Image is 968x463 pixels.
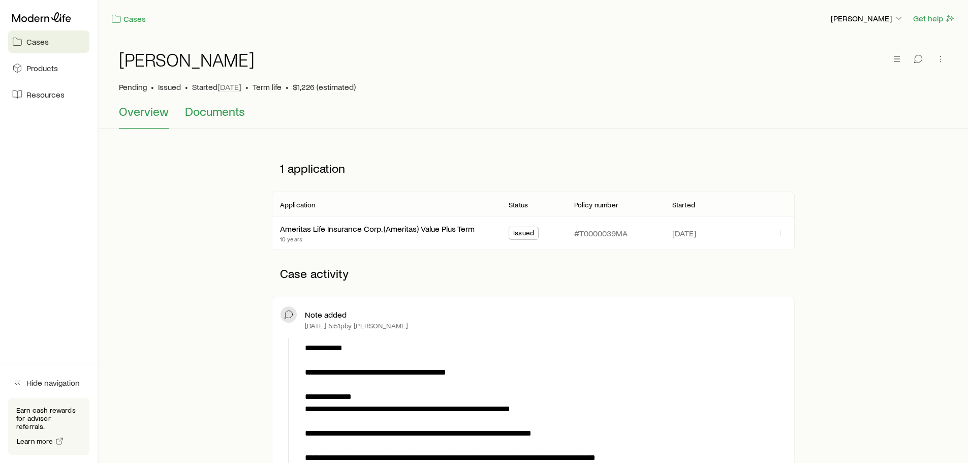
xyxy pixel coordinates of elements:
[672,228,696,238] span: [DATE]
[8,30,89,53] a: Cases
[509,201,528,209] p: Status
[8,398,89,455] div: Earn cash rewards for advisor referrals.Learn more
[26,63,58,73] span: Products
[245,82,248,92] span: •
[26,89,65,100] span: Resources
[830,13,904,25] button: [PERSON_NAME]
[119,104,169,118] span: Overview
[119,104,948,129] div: Case details tabs
[272,153,795,183] p: 1 application
[185,104,245,118] span: Documents
[280,235,475,243] p: 10 years
[574,228,628,238] p: #T0000039MA
[672,201,695,209] p: Started
[831,13,904,23] p: [PERSON_NAME]
[280,224,475,233] a: Ameritas Life Insurance Corp. (Ameritas) Value Plus Term
[513,229,534,239] span: Issued
[192,82,241,92] p: Started
[253,82,282,92] span: Term life
[272,258,795,289] p: Case activity
[913,13,956,24] button: Get help
[8,57,89,79] a: Products
[305,310,347,320] p: Note added
[8,83,89,106] a: Resources
[280,201,316,209] p: Application
[26,37,49,47] span: Cases
[16,406,81,430] p: Earn cash rewards for advisor referrals.
[17,438,53,445] span: Learn more
[119,82,147,92] p: Pending
[158,82,181,92] span: Issued
[185,82,188,92] span: •
[8,372,89,394] button: Hide navigation
[111,13,146,25] a: Cases
[119,49,255,70] h1: [PERSON_NAME]
[286,82,289,92] span: •
[293,82,356,92] span: $1,226 (estimated)
[217,82,241,92] span: [DATE]
[151,82,154,92] span: •
[280,224,475,234] div: Ameritas Life Insurance Corp. (Ameritas) Value Plus Term
[574,201,618,209] p: Policy number
[26,378,80,388] span: Hide navigation
[305,322,408,330] p: [DATE] 5:51p by [PERSON_NAME]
